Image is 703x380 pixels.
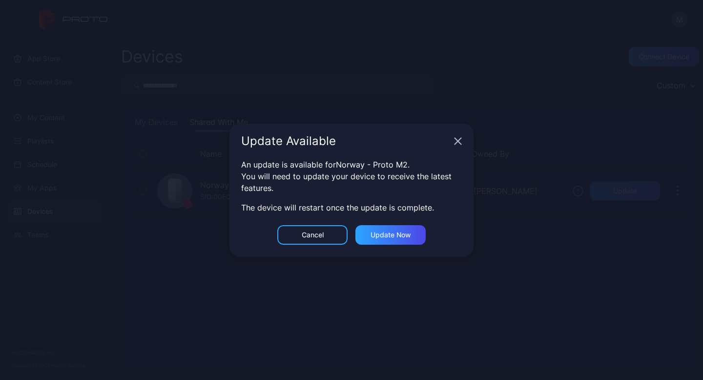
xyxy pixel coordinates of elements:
[241,159,462,170] div: An update is available for Norway - Proto M2 .
[241,170,462,194] div: You will need to update your device to receive the latest features.
[241,135,450,147] div: Update Available
[302,231,324,239] div: Cancel
[371,231,411,239] div: Update now
[277,225,348,245] button: Cancel
[241,202,462,213] div: The device will restart once the update is complete.
[355,225,426,245] button: Update now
